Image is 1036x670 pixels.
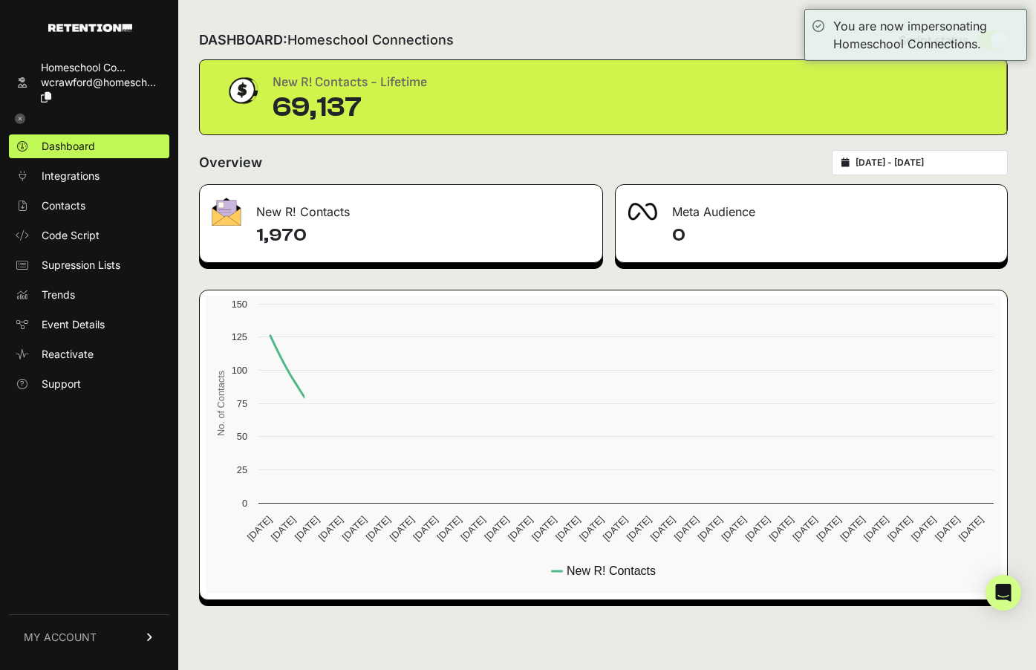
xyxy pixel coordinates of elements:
a: Homeschool Co... wcrawford@homesch... [9,56,169,109]
div: Meta Audience [616,185,1008,230]
a: Contacts [9,194,169,218]
text: [DATE] [530,514,558,543]
text: [DATE] [743,514,772,543]
a: Event Details [9,313,169,336]
span: Reactivate [42,347,94,362]
text: 100 [232,365,247,376]
text: 125 [232,331,247,342]
h4: 0 [672,224,996,247]
text: [DATE] [269,514,298,543]
h2: DASHBOARD: [199,30,454,51]
a: Dashboard [9,134,169,158]
text: [DATE] [553,514,582,543]
span: Supression Lists [42,258,120,273]
a: Support [9,372,169,396]
h4: 1,970 [256,224,590,247]
div: New R! Contacts - Lifetime [273,72,427,93]
a: Trends [9,283,169,307]
text: 0 [242,498,247,509]
div: 69,137 [273,93,427,123]
div: You are now impersonating Homeschool Connections. [833,17,1019,53]
text: No. of Contacts [215,371,227,436]
text: 75 [237,398,247,409]
text: [DATE] [625,514,654,543]
span: Homeschool Connections [287,32,454,48]
div: New R! Contacts [200,185,602,230]
text: [DATE] [696,514,725,543]
text: [DATE] [790,514,819,543]
a: Supression Lists [9,253,169,277]
text: [DATE] [672,514,701,543]
text: [DATE] [506,514,535,543]
text: New R! Contacts [567,565,656,577]
span: Support [42,377,81,391]
text: [DATE] [434,514,463,543]
div: Homeschool Co... [41,60,163,75]
div: Open Intercom Messenger [985,575,1021,611]
text: [DATE] [245,514,274,543]
text: [DATE] [577,514,606,543]
a: Code Script [9,224,169,247]
img: Retention.com [48,24,132,32]
text: [DATE] [861,514,890,543]
span: wcrawford@homesch... [41,76,156,88]
text: [DATE] [340,514,369,543]
img: dollar-coin-05c43ed7efb7bc0c12610022525b4bbbb207c7efeef5aecc26f025e68dcafac9.png [224,72,261,109]
text: 25 [237,464,247,475]
text: [DATE] [482,514,511,543]
text: 150 [232,299,247,310]
span: Event Details [42,317,105,332]
text: [DATE] [720,514,749,543]
text: [DATE] [838,514,867,543]
a: Integrations [9,164,169,188]
span: Trends [42,287,75,302]
text: [DATE] [648,514,677,543]
text: [DATE] [458,514,487,543]
img: fa-envelope-19ae18322b30453b285274b1b8af3d052b27d846a4fbe8435d1a52b978f639a2.png [212,198,241,226]
text: [DATE] [909,514,938,543]
text: [DATE] [293,514,322,543]
text: [DATE] [411,514,440,543]
a: Reactivate [9,342,169,366]
text: [DATE] [316,514,345,543]
text: 50 [237,431,247,442]
text: [DATE] [766,514,795,543]
span: MY ACCOUNT [24,630,97,645]
text: [DATE] [957,514,985,543]
text: [DATE] [387,514,416,543]
text: [DATE] [885,514,914,543]
text: [DATE] [363,514,392,543]
span: Code Script [42,228,100,243]
text: [DATE] [814,514,843,543]
span: Dashboard [42,139,95,154]
span: Contacts [42,198,85,213]
text: [DATE] [933,514,962,543]
a: MY ACCOUNT [9,614,169,660]
h2: Overview [199,152,262,173]
span: Integrations [42,169,100,183]
text: [DATE] [601,514,630,543]
img: fa-meta-2f981b61bb99beabf952f7030308934f19ce035c18b003e963880cc3fabeebb7.png [628,203,657,221]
